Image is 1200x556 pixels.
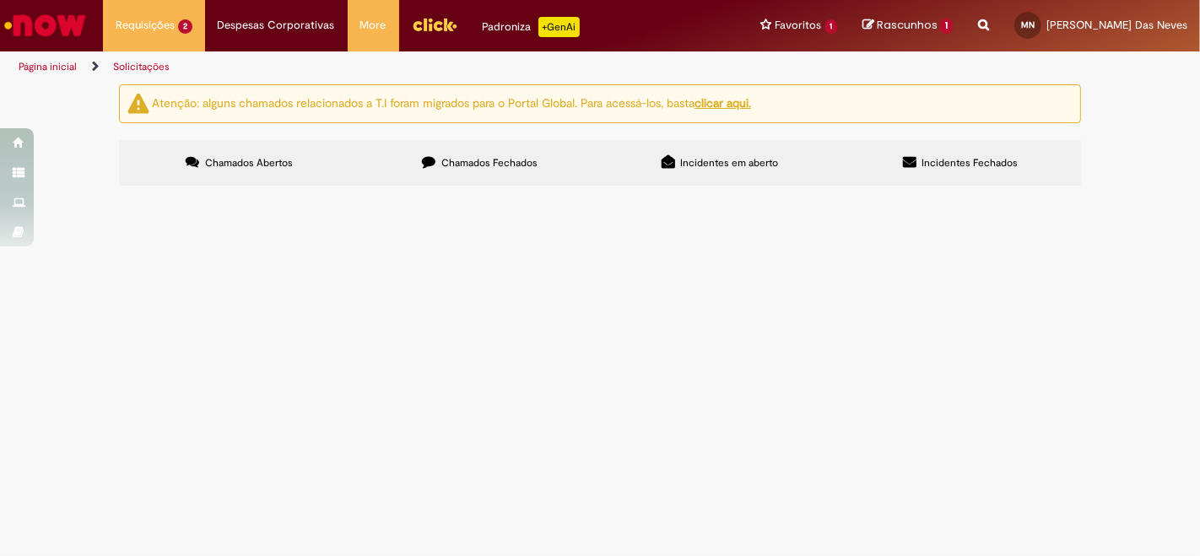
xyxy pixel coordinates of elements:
a: Rascunhos [862,18,953,34]
span: 2 [178,19,192,34]
a: clicar aqui. [695,95,751,111]
span: Incidentes em aberto [681,156,779,170]
a: Solicitações [113,60,170,73]
span: Rascunhos [877,17,938,33]
ng-bind-html: Atenção: alguns chamados relacionados a T.I foram migrados para o Portal Global. Para acessá-los,... [152,95,751,111]
span: MN [1021,19,1035,30]
span: [PERSON_NAME] Das Neves [1046,18,1187,32]
div: Padroniza [483,17,580,37]
span: Despesas Corporativas [218,17,335,34]
span: 1 [940,19,953,34]
span: Chamados Abertos [205,156,293,170]
img: click_logo_yellow_360x200.png [412,12,457,37]
img: ServiceNow [2,8,89,42]
a: Página inicial [19,60,77,73]
span: Requisições [116,17,175,34]
ul: Trilhas de página [13,51,787,83]
p: +GenAi [538,17,580,37]
span: Chamados Fechados [441,156,538,170]
span: 1 [825,19,838,34]
span: More [360,17,386,34]
span: Incidentes Fechados [922,156,1019,170]
span: Favoritos [776,17,822,34]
